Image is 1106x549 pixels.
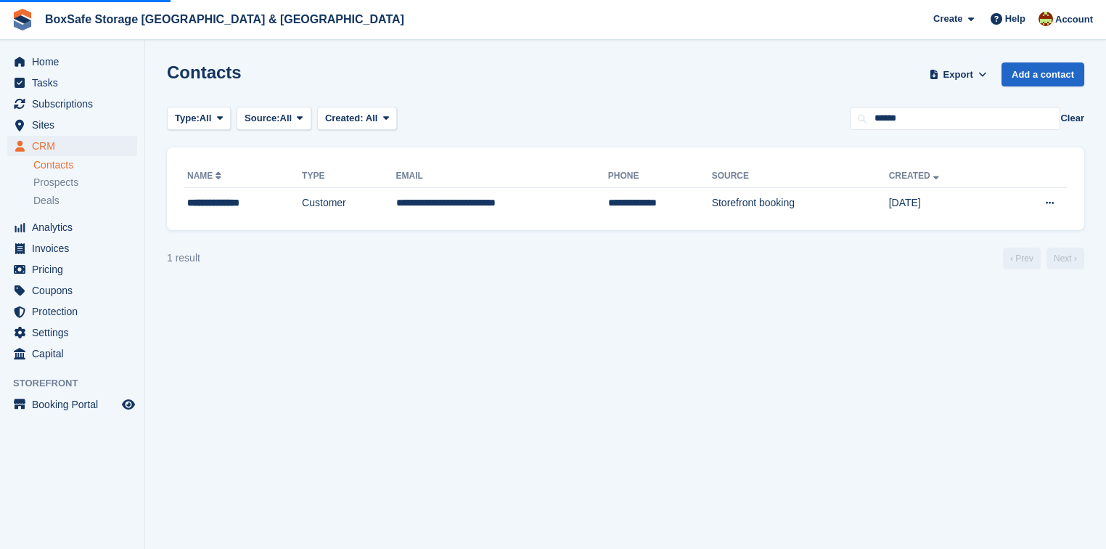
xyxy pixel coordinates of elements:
[32,136,119,156] span: CRM
[7,301,137,322] a: menu
[7,280,137,301] a: menu
[889,188,1002,219] td: [DATE]
[317,107,397,131] button: Created: All
[120,396,137,413] a: Preview store
[889,171,942,181] a: Created
[302,188,396,219] td: Customer
[32,52,119,72] span: Home
[237,107,311,131] button: Source: All
[926,62,990,86] button: Export
[366,113,378,123] span: All
[933,12,962,26] span: Create
[175,111,200,126] span: Type:
[396,165,608,188] th: Email
[1003,248,1041,269] a: Previous
[1001,62,1084,86] a: Add a contact
[32,322,119,343] span: Settings
[1055,12,1093,27] span: Account
[32,73,119,93] span: Tasks
[32,94,119,114] span: Subscriptions
[32,259,119,280] span: Pricing
[13,376,144,391] span: Storefront
[1060,111,1084,126] button: Clear
[33,176,78,190] span: Prospects
[32,301,119,322] span: Protection
[325,113,364,123] span: Created:
[7,238,137,259] a: menu
[32,343,119,364] span: Capital
[187,171,224,181] a: Name
[12,9,33,30] img: stora-icon-8386f47178a22dfd0bd8f6a31ec36ba5ce8667c1dd55bd0f319d3a0aa187defe.svg
[608,165,712,188] th: Phone
[1005,12,1025,26] span: Help
[7,259,137,280] a: menu
[1046,248,1084,269] a: Next
[7,217,137,237] a: menu
[32,280,119,301] span: Coupons
[7,343,137,364] a: menu
[245,111,279,126] span: Source:
[7,94,137,114] a: menu
[712,188,889,219] td: Storefront booking
[32,217,119,237] span: Analytics
[712,165,889,188] th: Source
[33,158,137,172] a: Contacts
[167,107,231,131] button: Type: All
[7,115,137,135] a: menu
[7,136,137,156] a: menu
[280,111,292,126] span: All
[33,175,137,190] a: Prospects
[32,115,119,135] span: Sites
[943,68,973,82] span: Export
[7,52,137,72] a: menu
[1000,248,1087,269] nav: Page
[32,238,119,259] span: Invoices
[7,394,137,415] a: menu
[33,194,60,208] span: Deals
[200,111,212,126] span: All
[7,322,137,343] a: menu
[167,62,242,82] h1: Contacts
[167,251,200,266] div: 1 result
[39,7,410,31] a: BoxSafe Storage [GEOGRAPHIC_DATA] & [GEOGRAPHIC_DATA]
[1039,12,1053,26] img: Kim
[32,394,119,415] span: Booking Portal
[7,73,137,93] a: menu
[33,193,137,208] a: Deals
[302,165,396,188] th: Type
